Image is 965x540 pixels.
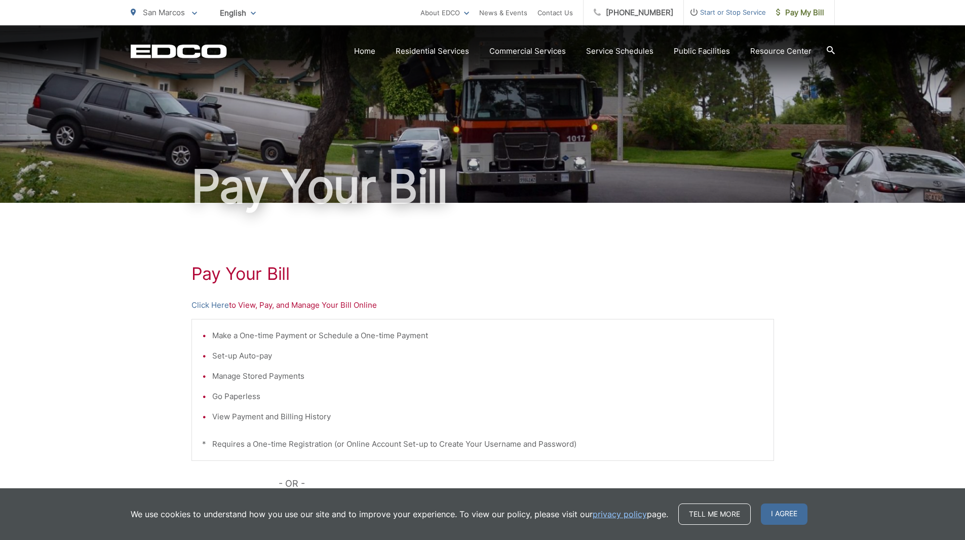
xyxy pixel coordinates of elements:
li: Go Paperless [212,390,763,403]
span: Pay My Bill [776,7,824,19]
li: Manage Stored Payments [212,370,763,382]
p: - OR - [279,476,774,491]
a: About EDCO [420,7,469,19]
a: Residential Services [396,45,469,57]
li: View Payment and Billing History [212,411,763,423]
a: Public Facilities [674,45,730,57]
a: privacy policy [593,508,647,520]
h1: Pay Your Bill [131,161,835,212]
a: EDCD logo. Return to the homepage. [131,44,227,58]
a: Click Here [191,299,229,311]
p: to View, Pay, and Manage Your Bill Online [191,299,774,311]
span: English [212,4,263,22]
a: Resource Center [750,45,812,57]
a: News & Events [479,7,527,19]
p: We use cookies to understand how you use our site and to improve your experience. To view our pol... [131,508,668,520]
span: I agree [761,503,807,525]
span: San Marcos [143,8,185,17]
a: Tell me more [678,503,751,525]
h1: Pay Your Bill [191,264,774,284]
a: Contact Us [537,7,573,19]
li: Make a One-time Payment or Schedule a One-time Payment [212,330,763,342]
li: Set-up Auto-pay [212,350,763,362]
a: Service Schedules [586,45,653,57]
a: Home [354,45,375,57]
p: * Requires a One-time Registration (or Online Account Set-up to Create Your Username and Password) [202,438,763,450]
a: Commercial Services [489,45,566,57]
